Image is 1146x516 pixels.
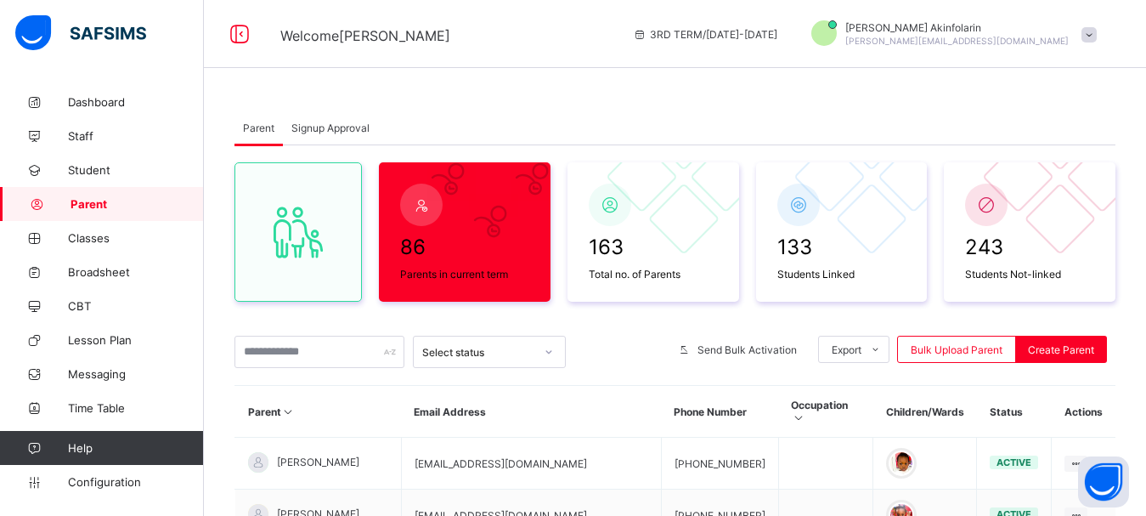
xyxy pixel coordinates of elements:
[661,386,778,438] th: Phone Number
[68,333,204,347] span: Lesson Plan
[633,28,777,41] span: session/term information
[243,122,274,134] span: Parent
[845,21,1069,34] span: [PERSON_NAME] Akinfolarin
[794,20,1105,48] div: AbiodunAkinfolarin
[68,231,204,245] span: Classes
[68,265,204,279] span: Broadsheet
[791,411,805,424] i: Sort in Ascending Order
[697,343,797,356] span: Send Bulk Activation
[1028,343,1094,356] span: Create Parent
[280,27,450,44] span: Welcome [PERSON_NAME]
[291,122,370,134] span: Signup Approval
[977,386,1052,438] th: Status
[965,235,1094,259] span: 243
[68,299,204,313] span: CBT
[68,129,204,143] span: Staff
[68,441,203,455] span: Help
[401,438,661,490] td: [EMAIL_ADDRESS][DOMAIN_NAME]
[277,456,359,468] span: [PERSON_NAME]
[400,268,529,281] span: Parents in current term
[15,15,146,51] img: safsims
[845,36,1069,46] span: [PERSON_NAME][EMAIL_ADDRESS][DOMAIN_NAME]
[68,475,203,489] span: Configuration
[1052,386,1115,438] th: Actions
[71,197,204,211] span: Parent
[281,405,296,418] i: Sort in Ascending Order
[400,235,529,259] span: 86
[68,95,204,109] span: Dashboard
[422,346,534,359] div: Select status
[777,268,906,281] span: Students Linked
[965,268,1094,281] span: Students Not-linked
[235,386,402,438] th: Parent
[589,268,718,281] span: Total no. of Parents
[68,367,204,381] span: Messaging
[996,456,1031,468] span: active
[832,343,861,356] span: Export
[873,386,977,438] th: Children/Wards
[778,386,873,438] th: Occupation
[777,235,906,259] span: 133
[1078,456,1129,507] button: Open asap
[68,163,204,177] span: Student
[911,343,1002,356] span: Bulk Upload Parent
[589,235,718,259] span: 163
[68,401,204,415] span: Time Table
[401,386,661,438] th: Email Address
[661,438,778,490] td: [PHONE_NUMBER]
